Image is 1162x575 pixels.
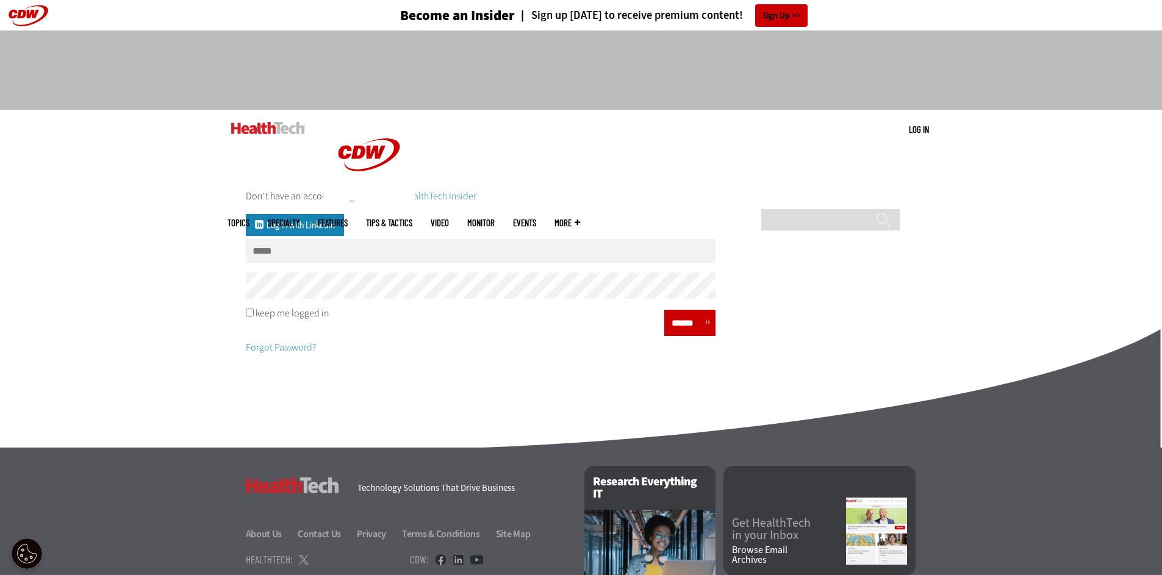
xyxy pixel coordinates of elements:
a: Browse EmailArchives [732,545,846,565]
a: Site Map [496,527,531,540]
span: Topics [228,218,249,227]
a: Get HealthTechin your Inbox [732,517,846,541]
button: Open Preferences [12,538,42,569]
a: MonITor [467,218,495,227]
a: Tips & Tactics [366,218,412,227]
h4: CDW: [410,554,429,565]
span: More [554,218,580,227]
img: Home [231,122,305,134]
h3: HealthTech [246,477,339,493]
a: Forgot Password? [246,341,316,354]
a: CDW [323,190,415,203]
a: Video [431,218,449,227]
a: Privacy [357,527,400,540]
a: Contact Us [298,527,355,540]
a: Events [513,218,536,227]
div: User menu [909,123,929,136]
iframe: advertisement [359,43,803,98]
h4: Technology Solutions That Drive Business [357,484,569,493]
span: Specialty [268,218,299,227]
h2: Research Everything IT [584,466,715,510]
a: Sign up [DATE] to receive premium content! [515,10,743,21]
img: newsletter screenshot [846,498,907,565]
img: Home [323,110,415,200]
a: Log in [909,124,929,135]
div: Cookie Settings [12,538,42,569]
a: About Us [246,527,296,540]
a: Terms & Conditions [402,527,494,540]
a: Features [318,218,348,227]
h4: HealthTech: [246,554,293,565]
a: Become an Insider [354,9,515,23]
a: Sign Up [755,4,808,27]
h3: Become an Insider [400,9,515,23]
